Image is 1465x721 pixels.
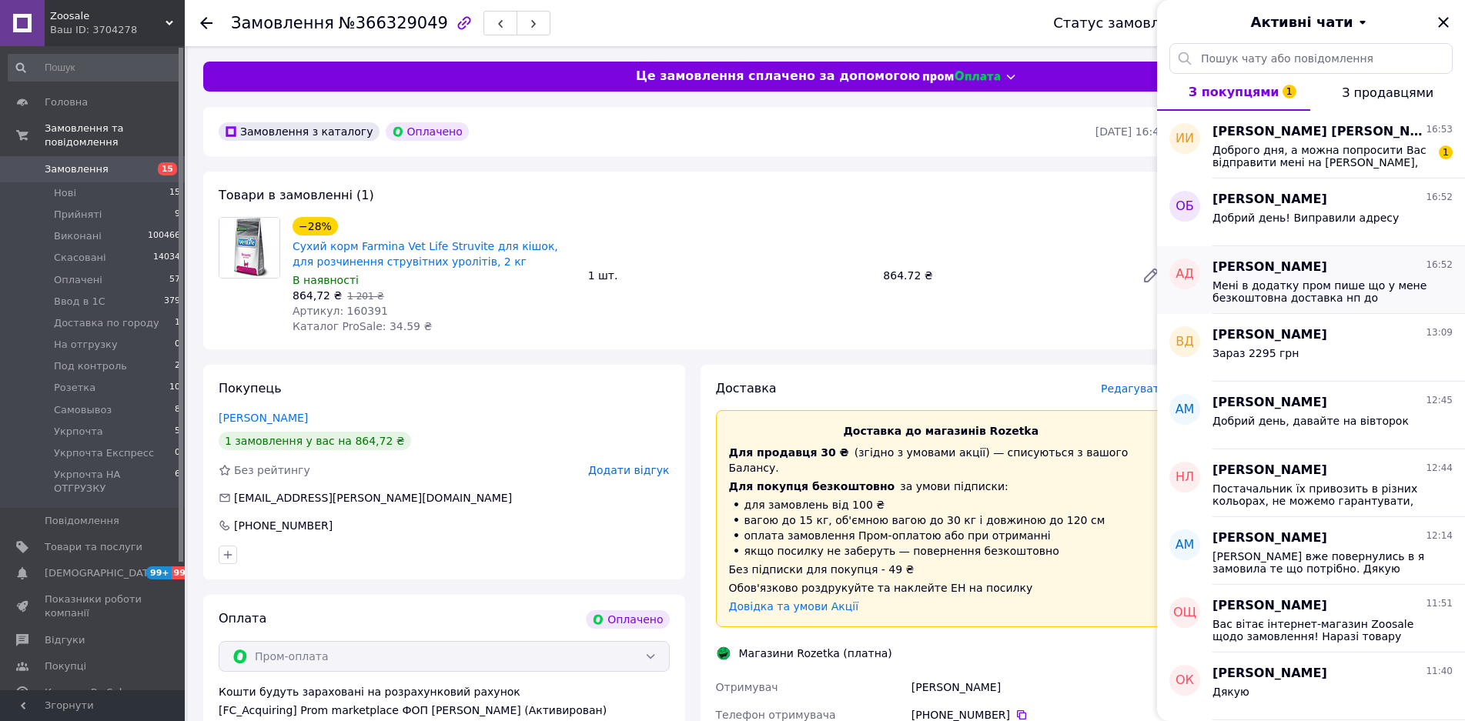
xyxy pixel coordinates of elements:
span: Оплата [219,611,266,626]
span: В наявності [293,274,359,286]
div: Без підписки для покупця - 49 ₴ [729,562,1154,577]
div: за умови підписки: [729,479,1154,494]
a: Довідка та умови Акції [729,600,859,613]
time: [DATE] 16:46 [1095,125,1166,138]
span: Добрий день, давайте на вівторок [1212,415,1409,427]
span: 16:53 [1426,123,1453,136]
span: Головна [45,95,88,109]
span: Покупці [45,659,86,673]
span: Каталог ProSale: 34.59 ₴ [293,320,432,332]
span: 16:52 [1426,259,1453,272]
div: Кошти будуть зараховані на розрахунковий рахунок [219,684,670,718]
span: 5 [175,425,180,439]
span: Доставка по городу [54,316,159,330]
span: Скасовані [54,251,106,265]
span: №366329049 [339,14,448,32]
span: На отгрузку [54,338,118,352]
span: [PERSON_NAME] [1212,394,1327,412]
span: Замовлення [231,14,334,32]
span: [PERSON_NAME] [1212,259,1327,276]
span: 14034 [153,251,180,265]
span: Виконані [54,229,102,243]
span: [PERSON_NAME] [1212,191,1327,209]
span: 1 [1439,145,1453,159]
button: З покупцями1 [1157,74,1310,111]
span: ОК [1176,672,1194,689]
div: [FC_Acquiring] Prom marketplace ФОП [PERSON_NAME] (Активирован) [219,703,670,718]
div: Оплачено [586,610,669,629]
div: 1 шт. [582,265,878,286]
button: Закрити [1434,13,1453,32]
span: ИИ [1176,130,1194,148]
span: Укрпочта НА ОТГРУЗКУ [54,468,175,496]
div: Магазини Rozetka (платна) [735,646,896,661]
div: [PERSON_NAME] [908,673,1169,701]
span: 1 [1283,85,1296,98]
span: Мені в додатку пром пише що у мене безкоштовна доставка нп до листопада міс, чи можна оформити з ... [1212,279,1431,304]
span: 10 [169,381,180,395]
span: Ввод в 1С [54,295,105,309]
a: Сухий корм Farmina Vet Life Struvite для кішок, для розчинення струвітних уролітів, 2 кг [293,240,558,268]
span: Добрий день! Виправили адресу [1212,212,1399,224]
span: Доброго дня, а можна попросити Вас відправити мені на [PERSON_NAME], після оплати? [1212,144,1431,169]
span: 0 [175,338,180,352]
span: Додати відгук [588,464,669,476]
span: Нові [54,186,76,200]
span: 16:52 [1426,191,1453,204]
img: Сухий корм Farmina Vet Life Struvite для кішок, для розчинення струвітних уролітів, 2 кг [219,218,279,278]
span: З покупцями [1189,85,1279,99]
span: Зараз 2295 грн [1212,347,1299,359]
span: 12:45 [1426,394,1453,407]
span: Оплачені [54,273,102,287]
li: вагою до 15 кг, об'ємною вагою до 30 кг і довжиною до 120 см [729,512,1154,528]
div: Ваш ID: 3704278 [50,23,185,37]
button: АМ[PERSON_NAME]12:45Добрий день, давайте на вівторок [1157,382,1465,449]
span: [DEMOGRAPHIC_DATA] [45,566,159,580]
div: [PHONE_NUMBER] [232,518,334,533]
button: ОЩ[PERSON_NAME]11:51Вас вітає інтернет-магазин Zoosale щодо замовлення! Наразі товару який Ви зам... [1157,585,1465,653]
span: НЛ [1176,469,1194,486]
span: [PERSON_NAME] [1212,597,1327,615]
span: 1 [175,316,180,330]
span: 6 [175,468,180,496]
button: ОБ[PERSON_NAME]16:52Добрий день! Виправили адресу [1157,179,1465,246]
button: АМ[PERSON_NAME]12:14[PERSON_NAME] вже повернулись в я замовила те що потрібно. Дякую Вам!!!😀 [1157,517,1465,585]
span: Відгуки [45,633,85,647]
button: ОК[PERSON_NAME]11:40Дякую [1157,653,1465,720]
span: Повідомлення [45,514,119,528]
button: АД[PERSON_NAME]16:52Мені в додатку пром пише що у мене безкоштовна доставка нп до листопада міс, ... [1157,246,1465,314]
span: Показники роботи компанії [45,592,142,620]
span: 1 201 ₴ [347,291,383,302]
div: Замовлення з каталогу [219,122,380,141]
span: Редагувати [1101,382,1166,395]
div: −28% [293,217,338,235]
span: Артикул: 160391 [293,305,388,317]
span: 11:51 [1426,597,1453,610]
span: Для покупця безкоштовно [729,480,895,492]
button: ВД[PERSON_NAME]13:09Зараз 2295 грн [1157,314,1465,382]
span: 100466 [148,229,180,243]
div: Обов'язково роздрукуйте та наклейте ЕН на посилку [729,580,1154,596]
span: ВД [1176,333,1193,351]
span: АМ [1176,536,1195,554]
li: для замовлень від 100 ₴ [729,497,1154,512]
span: Под контроль [54,359,127,373]
span: 0 [175,446,180,460]
span: Для продавця 30 ₴ [729,446,849,459]
span: Це замовлення сплачено за допомогою [636,68,920,85]
button: Активні чати [1200,12,1422,32]
span: 99+ [172,566,197,579]
span: [EMAIL_ADDRESS][PERSON_NAME][DOMAIN_NAME] [234,492,512,504]
span: Дякую [1212,686,1249,698]
span: [PERSON_NAME] [1212,665,1327,683]
span: Zoosale [50,9,166,23]
span: Активні чати [1250,12,1353,32]
span: 15 [158,162,177,175]
span: 8 [175,403,180,417]
span: Телефон отримувача [716,709,836,721]
span: 13:09 [1426,326,1453,339]
div: (згідно з умовами акції) — списуються з вашого Балансу. [729,445,1154,476]
span: ОБ [1176,198,1194,215]
li: якщо посилку не заберуть — повернення безкоштовно [729,543,1154,559]
span: Товари та послуги [45,540,142,554]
